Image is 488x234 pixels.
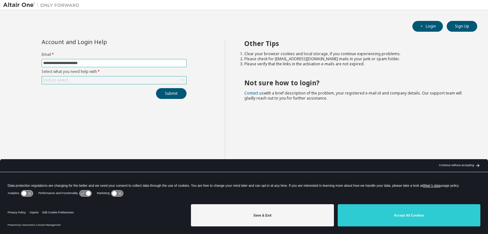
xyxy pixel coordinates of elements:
li: Please verify that the links in the activation e-mails are not expired. [244,62,466,67]
a: Contact us [244,90,264,96]
button: Submit [156,88,186,99]
li: Clear your browser cookies and local storage, if you continue experiencing problems. [244,51,466,56]
span: with a brief description of the problem, your registered e-mail id and company details. Our suppo... [244,90,462,101]
div: Click to select [42,76,186,84]
img: Altair One [3,2,83,8]
div: Click to select [43,78,68,83]
button: Sign Up [447,21,477,32]
label: Select what you need help with [42,69,186,74]
label: Email [42,52,186,57]
h2: Other Tips [244,39,466,48]
div: Account and Login Help [42,39,158,44]
li: Please check for [EMAIL_ADDRESS][DOMAIN_NAME] mails in your junk or spam folder. [244,56,466,62]
h2: Not sure how to login? [244,79,466,87]
button: Login [412,21,443,32]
